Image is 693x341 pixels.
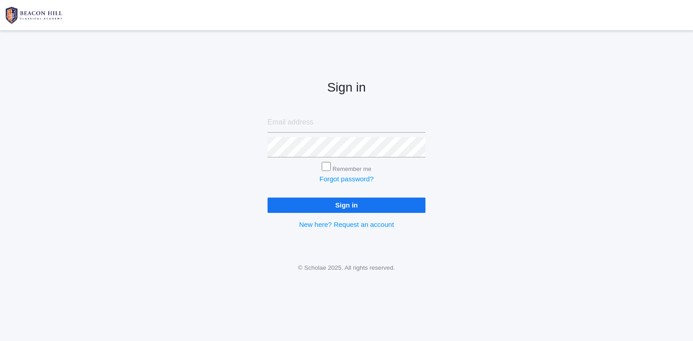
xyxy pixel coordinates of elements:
[319,175,374,183] a: Forgot password?
[268,198,425,212] input: Sign in
[268,112,425,133] input: Email address
[333,166,371,172] label: Remember me
[299,221,394,228] a: New here? Request an account
[268,81,425,95] h2: Sign in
